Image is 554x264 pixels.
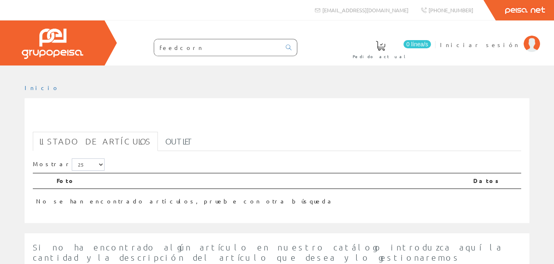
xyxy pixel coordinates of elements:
span: Iniciar sesión [440,41,520,49]
span: [EMAIL_ADDRESS][DOMAIN_NAME] [322,7,408,14]
a: Outlet [159,132,199,151]
span: Pedido actual [353,52,408,61]
span: [PHONE_NUMBER] [429,7,473,14]
td: No se han encontrado artículos, pruebe con otra búsqueda [33,189,470,209]
a: Listado de artículos [33,132,158,151]
th: Foto [53,173,470,189]
th: Datos [470,173,521,189]
img: Grupo Peisa [22,29,83,59]
input: Buscar ... [154,39,281,56]
h1: feedcorn [33,111,521,128]
select: Mostrar [72,158,105,171]
a: Inicio [25,84,59,91]
label: Mostrar [33,158,105,171]
span: 0 línea/s [404,40,431,48]
a: Iniciar sesión [440,34,540,42]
